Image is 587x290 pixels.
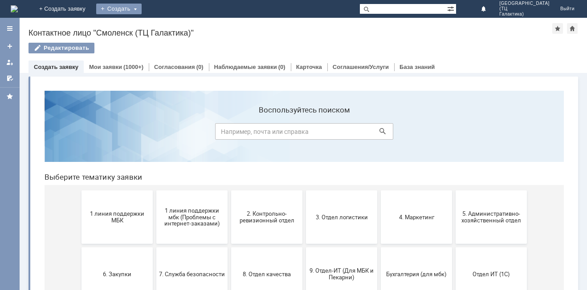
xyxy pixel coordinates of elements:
span: Галактика) [499,12,550,17]
a: Создать заявку [3,39,17,53]
button: Отдел-ИТ (Офис) [119,221,190,274]
button: 1 линия поддержки мбк (Проблемы с интернет-заказами) [119,107,190,160]
div: Сделать домашней страницей [567,23,578,34]
button: Финансовый отдел [194,221,265,274]
button: 7. Служба безопасности [119,164,190,217]
span: Отдел-ИТ (Офис) [122,244,188,250]
span: [GEOGRAPHIC_DATA] [499,1,550,6]
span: Франчайзинг [271,244,337,250]
button: 4. Маркетинг [343,107,415,160]
span: 4. Маркетинг [346,130,412,137]
a: Согласования [154,64,195,70]
button: Отдел ИТ (1С) [418,164,489,217]
span: [PERSON_NAME]. Услуги ИТ для МБК (оформляет L1) [421,237,487,257]
button: 2. Контрольно-ревизионный отдел [194,107,265,160]
span: Финансовый отдел [196,244,262,250]
a: Карточка [296,64,322,70]
div: Добавить в избранное [552,23,563,34]
span: Это соглашение не активно! [346,241,412,254]
a: Создать заявку [34,64,78,70]
header: Выберите тематику заявки [7,89,526,98]
button: 6. Закупки [44,164,115,217]
button: 5. Административно-хозяйственный отдел [418,107,489,160]
span: 7. Служба безопасности [122,187,188,193]
div: Создать [96,4,142,14]
button: 9. Отдел-ИТ (Для МБК и Пекарни) [269,164,340,217]
span: 1 линия поддержки мбк (Проблемы с интернет-заказами) [122,123,188,143]
span: 5. Административно-хозяйственный отдел [421,127,487,140]
button: 1 линия поддержки МБК [44,107,115,160]
a: Соглашения/Услуги [333,64,389,70]
span: Бухгалтерия (для мбк) [346,187,412,193]
div: (0) [196,64,204,70]
span: Расширенный поиск [447,4,456,12]
button: 8. Отдел качества [194,164,265,217]
input: Например, почта или справка [178,40,356,56]
span: 8. Отдел качества [196,187,262,193]
img: logo [11,5,18,12]
span: Отдел ИТ (1С) [421,187,487,193]
a: Мои заявки [89,64,122,70]
button: Франчайзинг [269,221,340,274]
span: 6. Закупки [47,187,113,193]
a: Мои согласования [3,71,17,85]
span: 9. Отдел-ИТ (Для МБК и Пекарни) [271,184,337,197]
a: Перейти на домашнюю страницу [11,5,18,12]
span: (ТЦ [499,6,550,12]
span: 1 линия поддержки МБК [47,127,113,140]
div: Контактное лицо "Смоленск (ТЦ Галактика)" [29,28,552,37]
span: 3. Отдел логистики [271,130,337,137]
label: Воспользуйтесь поиском [178,22,356,31]
span: Отдел-ИТ (Битрикс24 и CRM) [47,241,113,254]
div: (1000+) [123,64,143,70]
button: 3. Отдел логистики [269,107,340,160]
button: Бухгалтерия (для мбк) [343,164,415,217]
button: Отдел-ИТ (Битрикс24 и CRM) [44,221,115,274]
a: Наблюдаемые заявки [214,64,277,70]
button: Это соглашение не активно! [343,221,415,274]
button: [PERSON_NAME]. Услуги ИТ для МБК (оформляет L1) [418,221,489,274]
a: База знаний [399,64,435,70]
span: 2. Контрольно-ревизионный отдел [196,127,262,140]
a: Мои заявки [3,55,17,69]
div: (0) [278,64,285,70]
